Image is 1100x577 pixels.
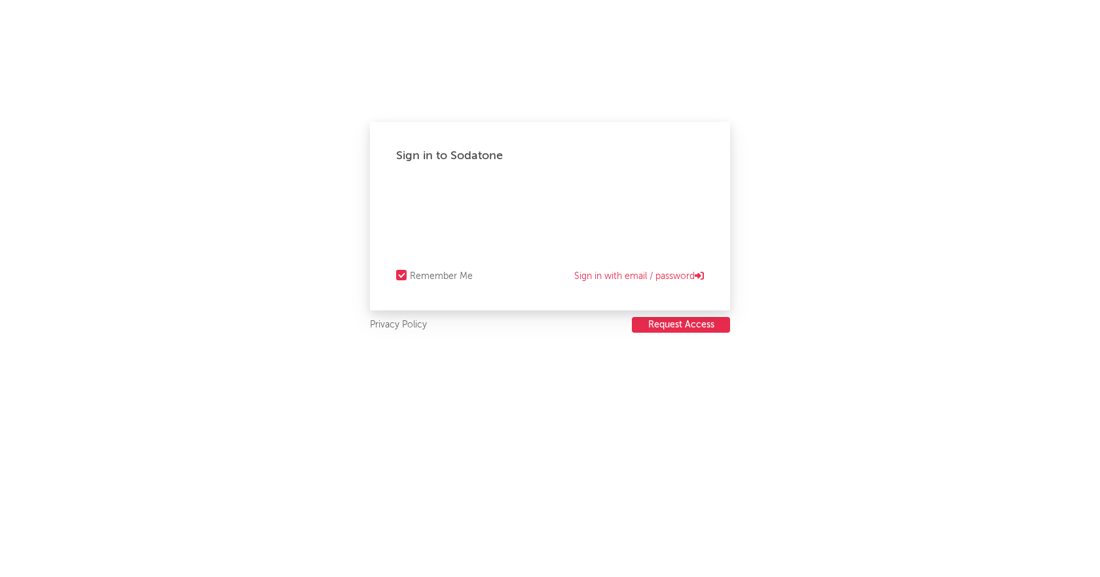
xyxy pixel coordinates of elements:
a: Request Access [632,317,730,333]
a: Privacy Policy [370,317,427,333]
div: Sign in to Sodatone [396,148,704,164]
div: Remember Me [410,269,473,284]
button: Request Access [632,317,730,333]
a: Sign in with email / password [574,269,704,284]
